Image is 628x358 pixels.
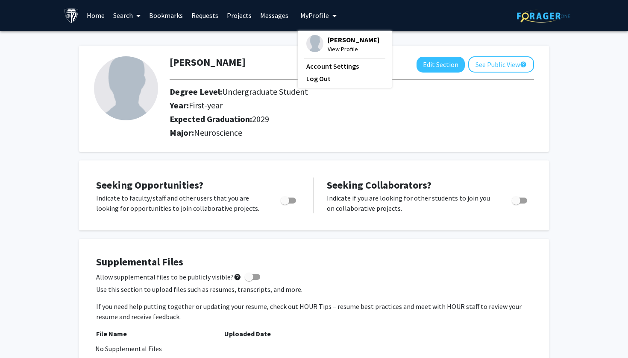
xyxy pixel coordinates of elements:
[306,35,379,54] div: Profile Picture[PERSON_NAME]View Profile
[256,0,293,30] a: Messages
[194,127,242,138] span: Neuroscience
[170,100,486,111] h2: Year:
[145,0,187,30] a: Bookmarks
[328,35,379,44] span: [PERSON_NAME]
[96,284,532,294] p: Use this section to upload files such as resumes, transcripts, and more.
[277,193,301,206] div: Toggle
[224,329,271,338] b: Uploaded Date
[328,44,379,54] span: View Profile
[6,320,36,352] iframe: Chat
[96,272,241,282] span: Allow supplemental files to be publicly visible?
[96,178,203,192] span: Seeking Opportunities?
[252,114,269,124] span: 2029
[96,329,127,338] b: File Name
[64,8,79,23] img: Johns Hopkins University Logo
[170,128,534,138] h2: Major:
[306,73,383,84] a: Log Out
[170,56,246,69] h1: [PERSON_NAME]
[170,114,486,124] h2: Expected Graduation:
[82,0,109,30] a: Home
[187,0,223,30] a: Requests
[306,61,383,71] a: Account Settings
[327,193,496,213] p: Indicate if you are looking for other students to join you on collaborative projects.
[109,0,145,30] a: Search
[508,193,532,206] div: Toggle
[468,56,534,73] button: See Public View
[234,272,241,282] mat-icon: help
[96,256,532,268] h4: Supplemental Files
[95,343,533,354] div: No Supplemental Files
[223,0,256,30] a: Projects
[300,11,329,20] span: My Profile
[96,301,532,322] p: If you need help putting together or updating your resume, check out HOUR Tips – resume best prac...
[222,86,308,97] span: Undergraduate Student
[517,9,570,23] img: ForagerOne Logo
[327,178,431,192] span: Seeking Collaborators?
[94,56,158,120] img: Profile Picture
[306,35,323,52] img: Profile Picture
[189,100,223,111] span: First-year
[96,193,264,213] p: Indicate to faculty/staff and other users that you are looking for opportunities to join collabor...
[520,59,527,70] mat-icon: help
[417,57,465,73] button: Edit Section
[170,87,486,97] h2: Degree Level:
